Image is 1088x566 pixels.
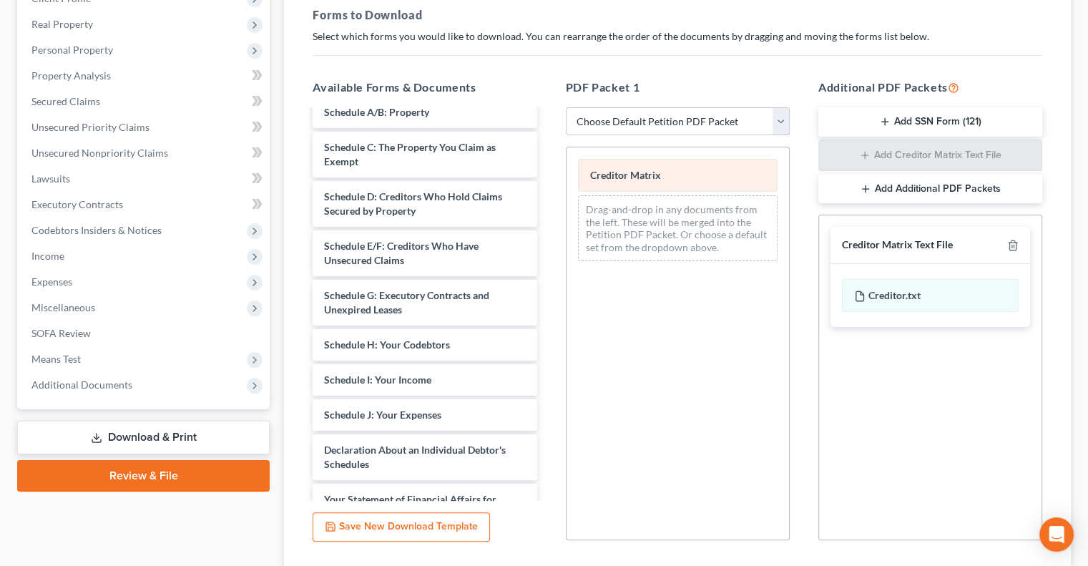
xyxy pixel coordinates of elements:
[313,512,490,542] button: Save New Download Template
[842,238,953,252] div: Creditor Matrix Text File
[818,174,1042,204] button: Add Additional PDF Packets
[20,166,270,192] a: Lawsuits
[20,140,270,166] a: Unsecured Nonpriority Claims
[20,63,270,89] a: Property Analysis
[590,169,661,181] span: Creditor Matrix
[313,6,1042,24] h5: Forms to Download
[313,79,536,96] h5: Available Forms & Documents
[842,279,1019,312] div: Creditor.txt
[1039,517,1074,552] div: Open Intercom Messenger
[31,147,168,159] span: Unsecured Nonpriority Claims
[31,44,113,56] span: Personal Property
[31,121,150,133] span: Unsecured Priority Claims
[20,114,270,140] a: Unsecured Priority Claims
[31,250,64,262] span: Income
[31,327,91,339] span: SOFA Review
[31,172,70,185] span: Lawsuits
[31,379,132,391] span: Additional Documents
[324,338,450,351] span: Schedule H: Your Codebtors
[20,192,270,218] a: Executory Contracts
[818,79,1042,96] h5: Additional PDF Packets
[324,444,506,470] span: Declaration About an Individual Debtor's Schedules
[324,190,502,217] span: Schedule D: Creditors Who Hold Claims Secured by Property
[17,460,270,492] a: Review & File
[324,240,479,266] span: Schedule E/F: Creditors Who Have Unsecured Claims
[31,18,93,30] span: Real Property
[324,374,431,386] span: Schedule I: Your Income
[20,89,270,114] a: Secured Claims
[31,198,123,210] span: Executory Contracts
[578,195,778,261] div: Drag-and-drop in any documents from the left. These will be merged into the Petition PDF Packet. ...
[31,275,72,288] span: Expenses
[31,224,162,236] span: Codebtors Insiders & Notices
[20,321,270,346] a: SOFA Review
[566,79,790,96] h5: PDF Packet 1
[324,141,496,167] span: Schedule C: The Property You Claim as Exempt
[31,301,95,313] span: Miscellaneous
[324,106,429,118] span: Schedule A/B: Property
[31,353,81,365] span: Means Test
[818,107,1042,137] button: Add SSN Form (121)
[324,289,489,316] span: Schedule G: Executory Contracts and Unexpired Leases
[324,493,496,519] span: Your Statement of Financial Affairs for Individuals Filing for Bankruptcy
[31,95,100,107] span: Secured Claims
[31,69,111,82] span: Property Analysis
[313,29,1042,44] p: Select which forms you would like to download. You can rearrange the order of the documents by dr...
[17,421,270,454] a: Download & Print
[818,140,1042,171] button: Add Creditor Matrix Text File
[324,409,441,421] span: Schedule J: Your Expenses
